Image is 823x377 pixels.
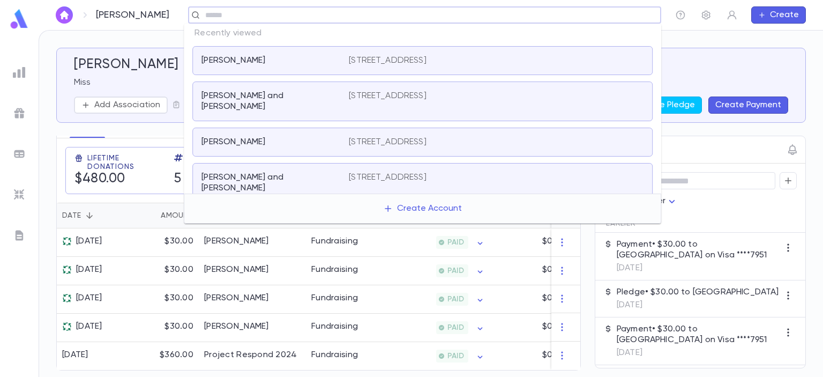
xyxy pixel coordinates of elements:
p: Payment • $30.00 to [GEOGRAPHIC_DATA] on Visa ****7951 [617,239,780,261]
div: Date [62,203,81,228]
p: [PERSON_NAME] [96,9,169,21]
span: Lifetime Donations [87,154,161,171]
p: Miss [74,77,788,88]
div: [DATE] [62,350,88,360]
div: Hineini Lanetzach [204,293,269,304]
p: Pledge • $30.00 to [GEOGRAPHIC_DATA] [617,287,779,298]
p: [STREET_ADDRESS] [349,172,427,183]
div: Fundraising [311,264,358,275]
div: $30.00 [129,228,199,257]
p: $0.00 [542,321,566,332]
p: [STREET_ADDRESS] [349,91,427,101]
p: [STREET_ADDRESS] [349,55,427,66]
button: Create Pledge [629,97,702,114]
p: $0.00 [542,264,566,275]
img: imports_grey.530a8a0e642e233f2baf0ef88e8c9fcb.svg [13,188,26,201]
button: Sort [81,207,98,224]
img: logo [9,9,30,29]
img: batches_grey.339ca447c9d9533ef1741baa751efc33.svg [13,147,26,160]
div: Fundraising [311,236,358,247]
div: [DATE] [62,321,102,332]
div: [DATE] [62,293,102,304]
div: $30.00 [129,314,199,342]
h5: [PERSON_NAME] [74,57,179,73]
div: Amount [161,203,193,228]
h5: $480.00 [74,171,125,187]
p: [DATE] [617,263,780,273]
p: $0.00 [542,350,566,360]
p: [DATE] [617,300,779,311]
div: $360.00 [129,342,199,371]
div: Fundraising [311,293,358,304]
span: PAID [443,323,468,332]
p: Payment • $30.00 to [GEOGRAPHIC_DATA] on Visa ****7951 [617,324,780,345]
div: [DATE] [62,264,102,275]
div: [DATE] [62,236,102,247]
button: Create Payment [708,97,788,114]
p: [PERSON_NAME] [201,137,265,147]
p: $0.00 [542,293,566,304]
div: Hineini Lanetzach [204,321,269,332]
span: PAID [443,238,468,247]
button: Create Account [375,198,470,219]
p: $0.00 [542,236,566,247]
div: Fundraising [311,321,358,332]
div: Fundraising [311,350,358,360]
div: Project Respond 2024 [204,350,297,360]
div: Amount [129,203,199,228]
h5: 5 [174,171,182,187]
img: reports_grey.c525e4749d1bce6a11f5fe2a8de1b229.svg [13,66,26,79]
div: Hineini Lanetzach [204,264,269,275]
button: Create [751,6,806,24]
div: Hineini Lanetzach [204,236,269,247]
div: $30.00 [129,285,199,314]
p: Add Association [94,100,160,110]
div: $30.00 [129,257,199,285]
button: Add Association [74,97,168,114]
div: Date [57,203,129,228]
p: [PERSON_NAME] and [PERSON_NAME] [201,172,336,194]
span: PAID [443,267,468,275]
span: PAID [443,352,468,360]
p: [PERSON_NAME] and [PERSON_NAME] [201,91,336,112]
span: PAID [443,295,468,304]
img: campaigns_grey.99e729a5f7ee94e3726e6486bddda8f1.svg [13,107,26,120]
button: Sort [144,207,161,224]
p: [STREET_ADDRESS] [349,137,427,147]
img: home_white.a664292cf8c1dea59945f0da9f25487c.svg [58,11,71,19]
p: [DATE] [617,348,780,358]
div: User [648,191,679,212]
p: [PERSON_NAME] [201,55,265,66]
p: Recently viewed [184,24,661,43]
img: letters_grey.7941b92b52307dd3b8a917253454ce1c.svg [13,229,26,242]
